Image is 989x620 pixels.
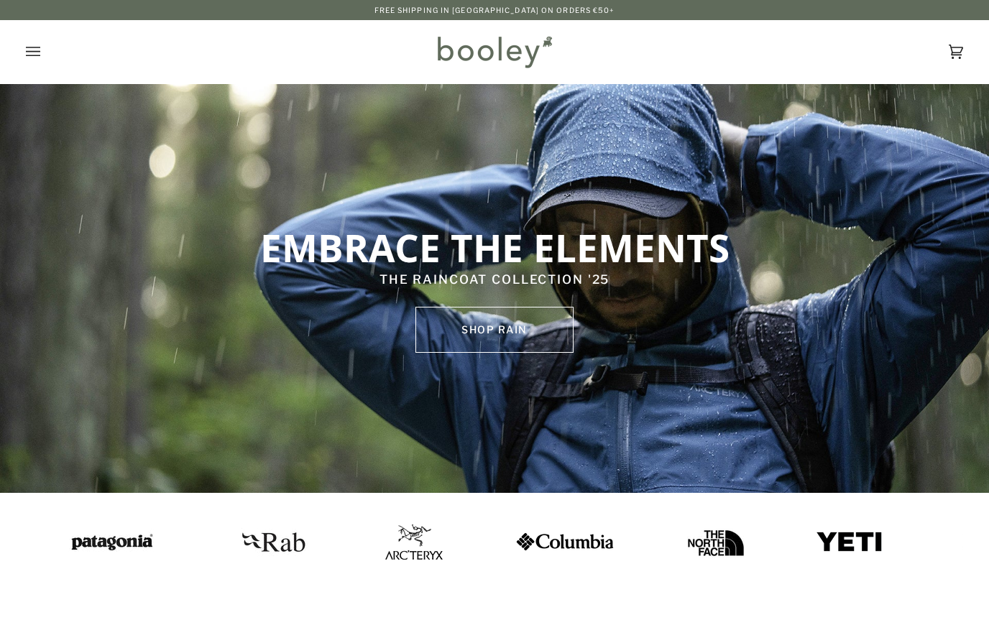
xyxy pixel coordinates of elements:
[207,271,782,290] p: THE RAINCOAT COLLECTION '25
[26,20,69,83] button: Open menu
[374,4,615,16] p: Free Shipping in [GEOGRAPHIC_DATA] on Orders €50+
[431,31,557,73] img: Booley
[207,223,782,271] p: EMBRACE THE ELEMENTS
[415,307,574,353] a: SHOP rain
